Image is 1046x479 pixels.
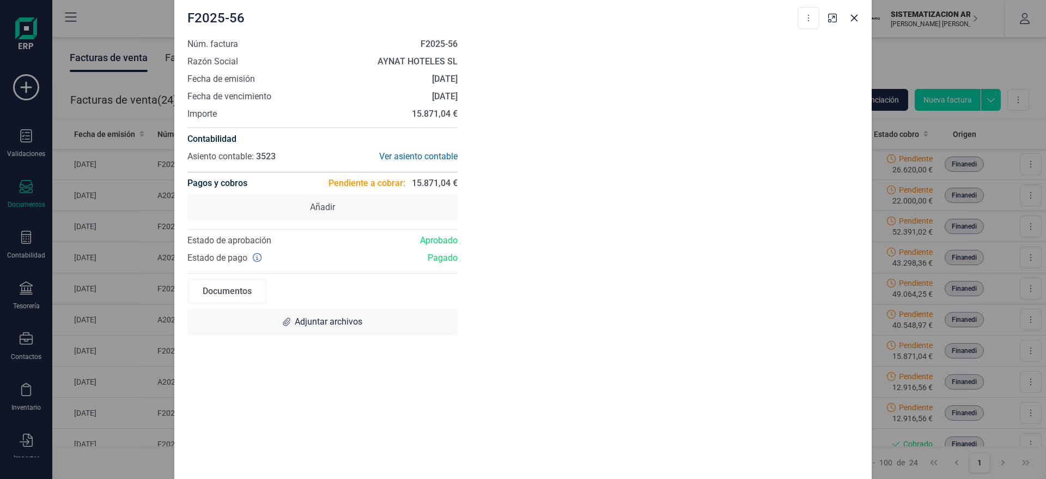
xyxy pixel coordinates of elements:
[412,109,458,119] strong: 15.871,04 €
[187,235,271,246] span: Estado de aprobación
[187,172,247,194] h4: Pagos y cobros
[323,234,466,247] div: Aprobado
[323,252,466,265] div: Pagado
[187,73,255,86] span: Fecha de emisión
[310,201,335,214] span: Añadir
[190,280,265,302] div: Documentos
[187,151,254,161] span: Asiento contable:
[412,177,458,190] span: 15.871,04 €
[187,133,458,146] h4: Contabilidad
[378,56,458,67] strong: AYNAT HOTELES SL
[846,9,863,27] button: Close
[295,315,362,328] span: Adjuntar archivos
[187,252,247,265] span: Estado de pago
[187,55,238,68] span: Razón Social
[187,9,245,27] span: F2025-56
[256,151,276,161] span: 3523
[187,38,238,51] span: Núm. factura
[187,309,458,335] div: Adjuntar archivos
[187,90,271,103] span: Fecha de vencimiento
[432,91,458,101] strong: [DATE]
[432,74,458,84] strong: [DATE]
[323,150,458,163] div: Ver asiento contable
[421,39,458,49] strong: F2025-56
[329,177,405,190] span: Pendiente a cobrar:
[187,107,217,121] span: Importe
